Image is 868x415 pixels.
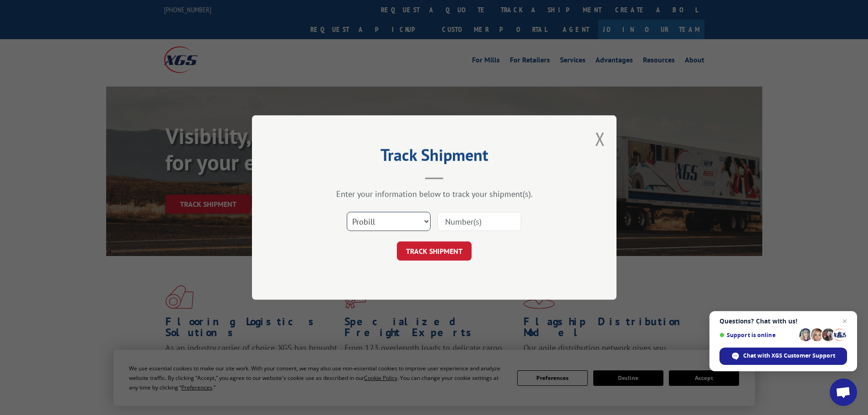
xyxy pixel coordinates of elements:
[719,348,847,365] div: Chat with XGS Customer Support
[830,379,857,406] div: Open chat
[719,318,847,325] span: Questions? Chat with us!
[298,149,571,166] h2: Track Shipment
[743,352,835,360] span: Chat with XGS Customer Support
[719,332,796,338] span: Support is online
[839,316,850,327] span: Close chat
[437,212,521,231] input: Number(s)
[397,241,472,261] button: TRACK SHIPMENT
[298,189,571,199] div: Enter your information below to track your shipment(s).
[595,127,605,151] button: Close modal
